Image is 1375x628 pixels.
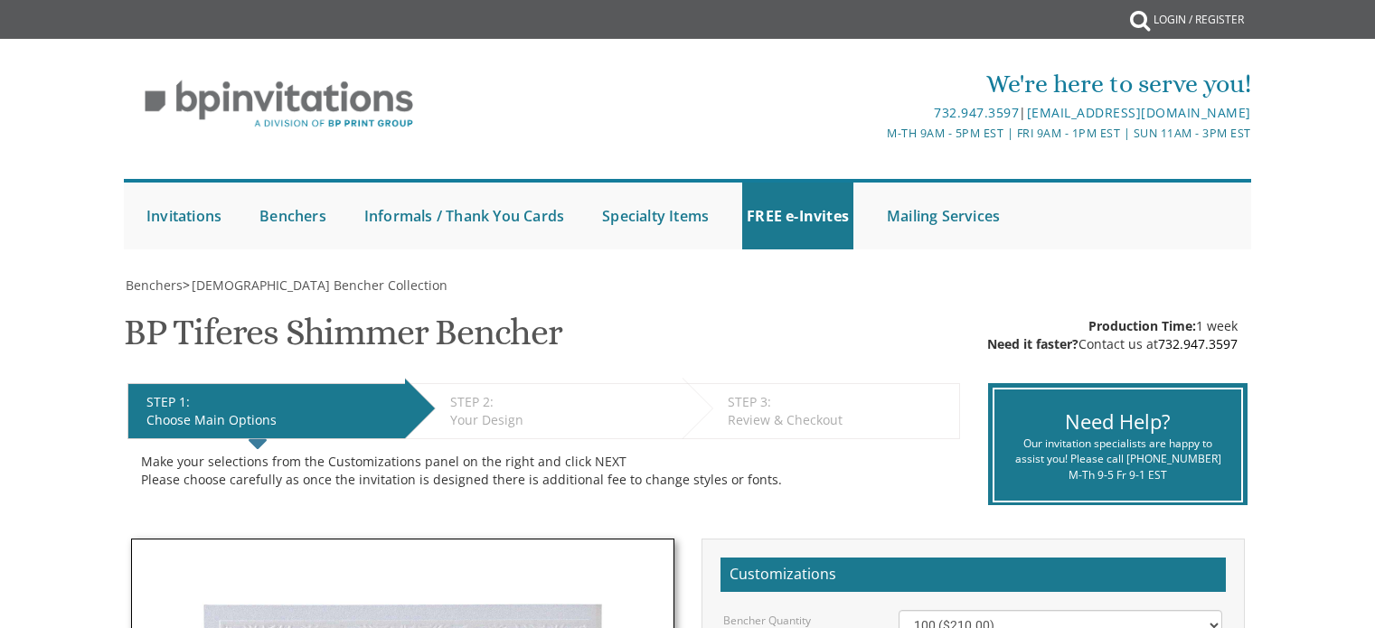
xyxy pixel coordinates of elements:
[1008,436,1228,482] div: Our invitation specialists are happy to assist you! Please call [PHONE_NUMBER] M-Th 9-5 Fr 9-1 EST
[192,277,447,294] span: [DEMOGRAPHIC_DATA] Bencher Collection
[360,183,569,249] a: Informals / Thank You Cards
[1088,317,1196,334] span: Production Time:
[728,411,950,429] div: Review & Checkout
[882,183,1004,249] a: Mailing Services
[987,317,1238,353] div: 1 week Contact us at
[728,393,950,411] div: STEP 3:
[146,393,396,411] div: STEP 1:
[141,453,946,489] div: Make your selections from the Customizations panel on the right and click NEXT Please choose care...
[190,277,447,294] a: [DEMOGRAPHIC_DATA] Bencher Collection
[124,67,434,142] img: BP Invitation Loft
[720,558,1226,592] h2: Customizations
[501,66,1251,102] div: We're here to serve you!
[501,124,1251,143] div: M-Th 9am - 5pm EST | Fri 9am - 1pm EST | Sun 11am - 3pm EST
[1008,408,1228,436] div: Need Help?
[124,277,183,294] a: Benchers
[126,277,183,294] span: Benchers
[450,393,673,411] div: STEP 2:
[255,183,331,249] a: Benchers
[124,313,562,366] h1: BP Tiferes Shimmer Bencher
[501,102,1251,124] div: |
[146,411,396,429] div: Choose Main Options
[934,104,1019,121] a: 732.947.3597
[742,183,853,249] a: FREE e-Invites
[142,183,226,249] a: Invitations
[183,277,447,294] span: >
[987,335,1078,352] span: Need it faster?
[1263,515,1375,601] iframe: chat widget
[450,411,673,429] div: Your Design
[1027,104,1251,121] a: [EMAIL_ADDRESS][DOMAIN_NAME]
[1158,335,1238,352] a: 732.947.3597
[723,613,811,628] label: Bencher Quantity
[598,183,713,249] a: Specialty Items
